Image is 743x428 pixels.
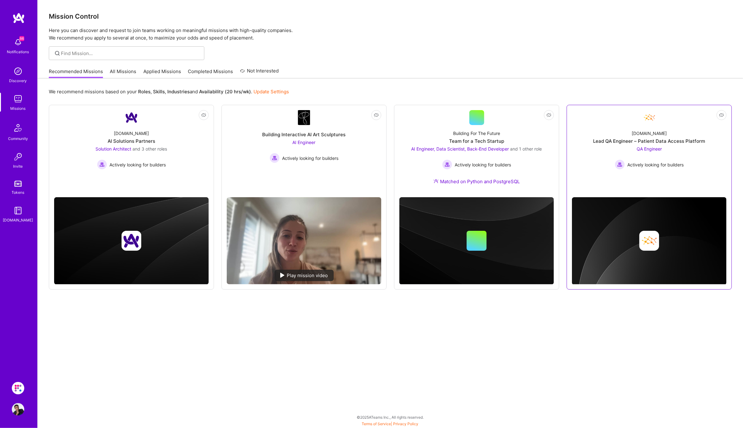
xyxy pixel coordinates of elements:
div: Building For The Future [453,130,500,137]
div: Lead QA Engineer – Patient Data Access Platform [593,138,705,144]
img: Actively looking for builders [615,160,625,170]
img: Company Logo [642,110,657,125]
img: Actively looking for builders [270,153,280,163]
a: Completed Missions [188,68,233,78]
img: User Avatar [12,403,24,416]
div: Discovery [9,77,27,84]
span: and 1 other role [510,146,542,151]
img: Invite [12,151,24,163]
a: Recommended Missions [49,68,103,78]
a: User Avatar [10,403,26,416]
div: Tokens [12,189,25,196]
div: © 2025 ATeams Inc., All rights reserved. [37,409,743,425]
input: Find Mission... [61,50,200,57]
a: Privacy Policy [393,421,419,426]
img: teamwork [12,93,24,105]
div: Team for a Tech Startup [449,138,504,144]
img: guide book [12,204,24,217]
div: Missions [11,105,26,112]
div: [DOMAIN_NAME] [114,130,149,137]
span: QA Engineer [637,146,662,151]
img: Ateam Purple Icon [434,179,439,184]
span: Actively looking for builders [455,161,511,168]
a: Applied Missions [143,68,181,78]
img: Community [11,120,26,135]
p: We recommend missions based on your , , and . [49,88,289,95]
a: Building For The FutureTeam for a Tech StartupAI Engineer, Data Scientist, Back-End Developer and... [399,110,554,192]
a: All Missions [110,68,137,78]
a: Company Logo[DOMAIN_NAME]AI Solutions PartnersSolution Architect and 3 other rolesActively lookin... [54,110,209,192]
img: logo [12,12,25,24]
a: Company LogoBuilding Interactive AI Art SculpturesAI Engineer Actively looking for buildersActive... [227,110,381,192]
div: [DOMAIN_NAME] [3,217,33,223]
img: discovery [12,65,24,77]
i: icon SearchGrey [54,50,61,57]
b: Skills [153,89,165,95]
b: Availability (20 hrs/wk) [199,89,251,95]
span: Actively looking for builders [627,161,684,168]
img: Company Logo [298,110,310,125]
a: Company Logo[DOMAIN_NAME]Lead QA Engineer – Patient Data Access PlatformQA Engineer Actively look... [572,110,727,192]
a: Terms of Service [362,421,391,426]
p: Here you can discover and request to join teams working on meaningful missions with high-quality ... [49,27,732,42]
img: Company Logo [124,110,139,125]
span: 66 [19,36,24,41]
div: Matched on Python and PostgreSQL [434,178,520,185]
span: | [362,421,419,426]
img: No Mission [227,197,381,284]
i: icon EyeClosed [201,113,206,118]
i: icon EyeClosed [719,113,724,118]
a: Update Settings [253,89,289,95]
div: AI Solutions Partners [108,138,155,144]
i: icon EyeClosed [546,113,551,118]
img: Company logo [122,231,142,251]
img: cover [399,197,554,285]
i: icon EyeClosed [374,113,379,118]
span: AI Engineer [293,140,316,145]
b: Industries [167,89,190,95]
div: Invite [13,163,23,170]
div: [DOMAIN_NAME] [632,130,667,137]
a: Not Interested [240,67,279,78]
span: AI Engineer, Data Scientist, Back-End Developer [411,146,509,151]
h3: Mission Control [49,12,732,20]
img: Company logo [639,231,659,251]
span: Actively looking for builders [282,155,338,161]
img: play [280,273,285,278]
span: Solution Architect [96,146,132,151]
img: cover [54,197,209,285]
div: Play mission video [275,270,334,281]
b: Roles [138,89,151,95]
img: Actively looking for builders [442,160,452,170]
a: Evinced: AI-Agents Accessibility Solution [10,382,26,394]
span: and 3 other roles [133,146,167,151]
div: Building Interactive AI Art Sculptures [262,131,346,138]
div: Community [8,135,28,142]
img: tokens [14,181,22,187]
img: Evinced: AI-Agents Accessibility Solution [12,382,24,394]
img: bell [12,36,24,49]
img: cover [572,197,727,285]
span: Actively looking for builders [109,161,166,168]
img: Actively looking for builders [97,160,107,170]
div: Notifications [7,49,29,55]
